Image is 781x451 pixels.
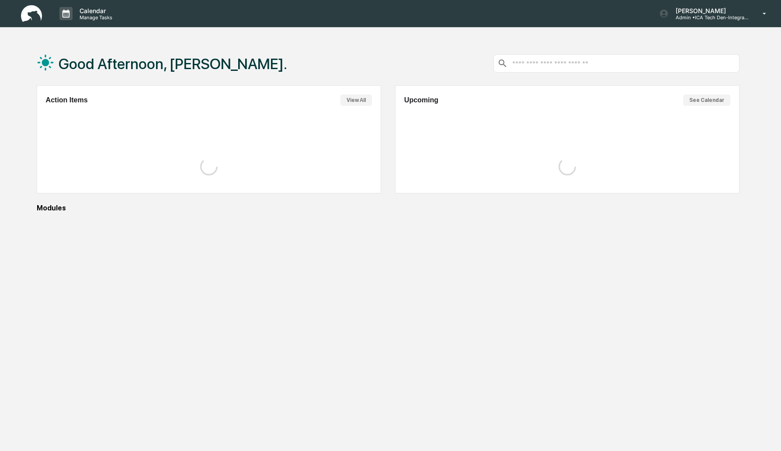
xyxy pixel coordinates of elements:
[73,14,117,21] p: Manage Tasks
[669,7,750,14] p: [PERSON_NAME]
[683,94,730,106] button: See Calendar
[404,96,438,104] h2: Upcoming
[37,204,739,212] div: Modules
[21,5,42,22] img: logo
[59,55,287,73] h1: Good Afternoon, [PERSON_NAME].
[73,7,117,14] p: Calendar
[669,14,750,21] p: Admin • ICA Tech Den-Integrated Compliance Advisors
[46,96,88,104] h2: Action Items
[340,94,372,106] button: View All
